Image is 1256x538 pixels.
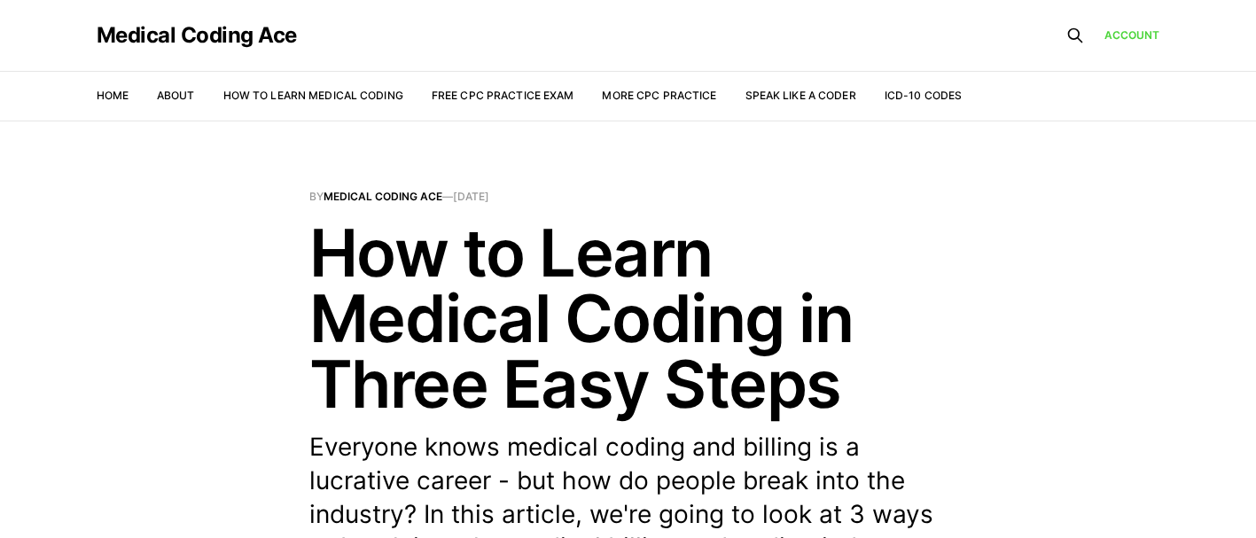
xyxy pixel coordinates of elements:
h1: How to Learn Medical Coding in Three Easy Steps [309,220,948,417]
a: Medical Coding Ace [97,25,297,46]
a: Free CPC Practice Exam [432,89,574,102]
a: Speak Like a Coder [745,89,856,102]
a: About [157,89,195,102]
time: [DATE] [453,190,489,203]
a: Home [97,89,129,102]
a: More CPC Practice [602,89,716,102]
a: Account [1104,27,1160,43]
a: ICD-10 Codes [885,89,962,102]
a: How to Learn Medical Coding [223,89,403,102]
span: By — [309,191,948,202]
a: Medical Coding Ace [324,190,442,203]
